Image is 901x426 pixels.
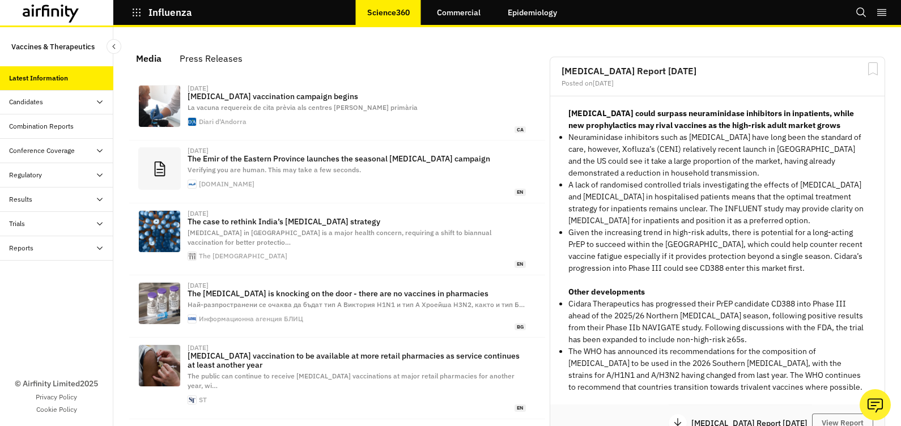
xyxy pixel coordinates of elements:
div: [DOMAIN_NAME] [199,181,254,188]
p: © Airfinity Limited 2025 [15,378,98,390]
h2: [MEDICAL_DATA] Report [DATE] [562,66,873,75]
p: Vaccines & Therapeutics [11,36,95,57]
img: 68e3e5678cc76.jpeg [139,86,180,127]
div: Media [136,50,161,67]
div: Latest Information [9,73,68,83]
div: Reports [9,243,33,253]
div: Posted on [DATE] [562,80,873,87]
p: A lack of randomised controlled trials investigating the effects of [MEDICAL_DATA] and [MEDICAL_D... [568,179,866,227]
span: en [515,189,526,196]
img: favicon.ico [188,118,196,126]
div: [DATE] [188,85,209,92]
a: [DATE]The [MEDICAL_DATA] is knocking on the door - there are no vaccines in pharmaciesНай-разпрос... [129,275,545,338]
div: Candidates [9,97,43,107]
div: Информационна агенция БЛИЦ [199,316,303,322]
p: Influenza [148,7,192,18]
span: Verifying you are human. This may take a few seconds. [188,165,361,174]
span: en [515,261,526,268]
svg: Bookmark Report [866,62,880,76]
p: Given the increasing trend in high-risk adults, there is potential for a long-acting PrEP to succ... [568,227,866,274]
div: Combination Reports [9,121,74,131]
div: [DATE] [188,210,209,217]
span: La vacuna requereix de cita prèvia als centres [PERSON_NAME] primària [188,103,418,112]
strong: Other developments [568,287,645,297]
p: The Emir of the Eastern Province launches the seasonal [MEDICAL_DATA] campaign [188,154,526,163]
p: Cidara Therapeutics has progressed their PrEP candidate CD388 into Phase III ahead of the 2025/26... [568,298,866,346]
img: favicon.ico [188,396,196,404]
p: [MEDICAL_DATA] vaccination to be available at more retail pharmacies as service continues at leas... [188,351,526,369]
div: [DATE] [188,282,209,289]
strong: [MEDICAL_DATA] could surpass neuraminidase inhibitors in inpatients, while new prophylactics may ... [568,108,854,130]
p: Science360 [367,8,410,17]
a: Privacy Policy [36,392,77,402]
img: 640x360.jpg [139,283,180,324]
a: Cookie Policy [36,404,77,415]
a: [DATE]The case to rethink India’s [MEDICAL_DATA] strategy[MEDICAL_DATA] in [GEOGRAPHIC_DATA] is a... [129,203,545,275]
button: Influenza [131,3,192,22]
div: [DATE] [188,344,209,351]
button: Ask our analysts [860,389,891,420]
a: [DATE][MEDICAL_DATA] vaccination to be available at more retail pharmacies as service continues a... [129,338,545,419]
button: Search [856,3,867,22]
div: Trials [9,219,25,229]
a: [DATE][MEDICAL_DATA] vaccination campaign beginsLa vacuna requereix de cita prèvia als centres [P... [129,78,545,140]
div: [DATE] [188,147,209,154]
span: ca [515,126,526,134]
p: The case to rethink India’s [MEDICAL_DATA] strategy [188,217,526,226]
span: en [515,404,526,412]
span: bg [515,323,526,331]
p: Neuraminidase inhibitors such as [MEDICAL_DATA] have long been the standard of care, however, Xof... [568,131,866,179]
p: The [MEDICAL_DATA] is knocking on the door - there are no vaccines in pharmacies [188,289,526,298]
span: The public can continue to receive [MEDICAL_DATA] vaccinations at major retail pharmacies for ano... [188,372,515,390]
img: apple-icon-180x180.png [188,315,196,323]
img: cdc-oDeEmiy4tVY-unsplash.jpg [139,211,180,252]
div: The [DEMOGRAPHIC_DATA] [199,253,287,259]
div: Regulatory [9,170,42,180]
div: Press Releases [180,50,243,67]
button: Close Sidebar [107,39,121,54]
p: The WHO has announced its recommendations for the composition of [MEDICAL_DATA] to be used in the... [568,346,866,393]
div: ST [199,397,207,403]
span: [MEDICAL_DATA] in [GEOGRAPHIC_DATA] is a major health concern, requiring a shift to biannual vacc... [188,228,491,246]
div: Diari d'Andorra [199,118,246,125]
img: apple-touch-icon.png [188,252,196,260]
img: faviconV2 [188,180,196,188]
img: 7437d0a4ce013a8d3395331e13a2eab912e11c016462a8da141c4e5573f5e8a0 [139,345,180,386]
a: [DATE]The Emir of the Eastern Province launches the seasonal [MEDICAL_DATA] campaignVerifying you... [129,140,545,203]
div: Conference Coverage [9,146,75,156]
span: Най-разпространени се очаква да бъдат тип А Виктория H1N1 и тип А Хроейша H3N2, както и тип Б … [188,300,525,309]
p: [MEDICAL_DATA] vaccination campaign begins [188,92,526,101]
div: Results [9,194,32,205]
